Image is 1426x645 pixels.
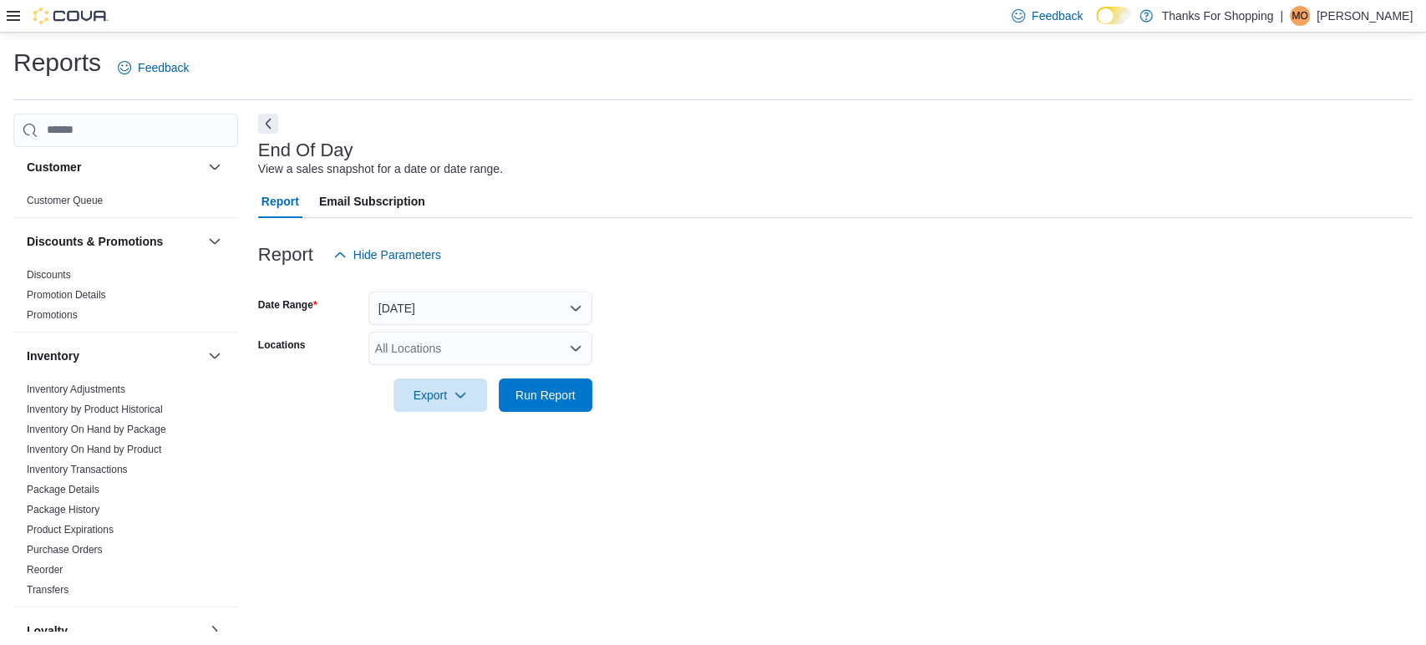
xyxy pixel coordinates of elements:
span: Inventory On Hand by Package [27,423,166,436]
a: Inventory On Hand by Product [27,444,161,455]
button: [DATE] [368,292,592,325]
span: MO [1292,6,1307,26]
h3: Discounts & Promotions [27,233,163,250]
button: Run Report [499,378,592,412]
button: Discounts & Promotions [205,231,225,251]
span: Package History [27,503,99,516]
button: Inventory [27,348,201,364]
span: Package Details [27,483,99,496]
a: Promotions [27,309,78,321]
a: Inventory Transactions [27,464,128,475]
p: | [1280,6,1283,26]
span: Promotion Details [27,288,106,302]
button: Hide Parameters [327,238,448,272]
button: Export [393,378,487,412]
span: Inventory Adjustments [27,383,125,396]
span: Run Report [515,387,576,404]
p: [PERSON_NAME] [1317,6,1413,26]
h3: End Of Day [258,140,353,160]
span: Dark Mode [1096,24,1097,25]
span: Product Expirations [27,523,114,536]
span: Promotions [27,308,78,322]
button: Loyalty [27,622,201,639]
button: Inventory [205,346,225,366]
button: Next [258,114,278,134]
label: Date Range [258,298,317,312]
a: Discounts [27,269,71,281]
span: Discounts [27,268,71,282]
p: Thanks For Shopping [1161,6,1273,26]
h1: Reports [13,46,101,79]
span: Report [261,185,299,218]
button: Discounts & Promotions [27,233,201,250]
a: Inventory Adjustments [27,383,125,395]
a: Customer Queue [27,195,103,206]
h3: Customer [27,159,81,175]
a: Package Details [27,484,99,495]
a: Package History [27,504,99,515]
span: Inventory Transactions [27,463,128,476]
img: Cova [33,8,109,24]
span: Inventory by Product Historical [27,403,163,416]
button: Loyalty [205,621,225,641]
span: Purchase Orders [27,543,103,556]
div: Inventory [13,379,238,607]
span: Reorder [27,563,63,576]
span: Feedback [138,59,189,76]
h3: Inventory [27,348,79,364]
div: View a sales snapshot for a date or date range. [258,160,503,178]
div: Discounts & Promotions [13,265,238,332]
span: Inventory On Hand by Product [27,443,161,456]
div: Customer [13,190,238,217]
a: Feedback [111,51,195,84]
h3: Loyalty [27,622,68,639]
span: Export [403,378,477,412]
span: Email Subscription [319,185,425,218]
a: Inventory by Product Historical [27,404,163,415]
a: Reorder [27,564,63,576]
a: Product Expirations [27,524,114,536]
span: Transfers [27,583,69,597]
button: Open list of options [569,342,582,355]
span: Customer Queue [27,194,103,207]
a: Promotion Details [27,289,106,301]
a: Inventory On Hand by Package [27,424,166,435]
button: Customer [205,157,225,177]
button: Customer [27,159,201,175]
input: Dark Mode [1096,7,1131,24]
a: Purchase Orders [27,544,103,556]
a: Transfers [27,584,69,596]
h3: Report [258,245,313,265]
span: Hide Parameters [353,246,441,263]
div: Matthew O'Connell [1290,6,1310,26]
label: Locations [258,338,306,352]
span: Feedback [1032,8,1083,24]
